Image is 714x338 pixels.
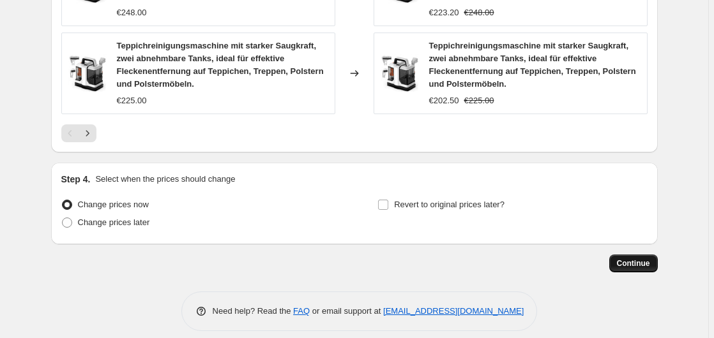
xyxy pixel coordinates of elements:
[464,94,494,107] strike: €225.00
[429,6,459,19] div: €223.20
[429,41,636,89] span: Teppichreinigungsmaschine mit starker Saugkraft, zwei abnehmbare Tanks, ideal für effektive Fleck...
[79,124,96,142] button: Next
[61,124,96,142] nav: Pagination
[95,173,235,186] p: Select when the prices should change
[617,258,650,268] span: Continue
[383,306,524,316] a: [EMAIL_ADDRESS][DOMAIN_NAME]
[464,6,494,19] strike: €248.00
[609,254,658,272] button: Continue
[117,41,324,89] span: Teppichreinigungsmaschine mit starker Saugkraft, zwei abnehmbare Tanks, ideal für effektive Fleck...
[78,217,150,227] span: Change prices later
[78,200,149,209] span: Change prices now
[293,306,310,316] a: FAQ
[68,54,107,92] img: 713qyhaxf_L_80x.jpg
[310,306,383,316] span: or email support at
[429,94,459,107] div: €202.50
[213,306,294,316] span: Need help? Read the
[381,54,419,92] img: 713qyhaxf_L_80x.jpg
[61,173,91,186] h2: Step 4.
[117,6,147,19] div: €248.00
[394,200,505,209] span: Revert to original prices later?
[117,94,147,107] div: €225.00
